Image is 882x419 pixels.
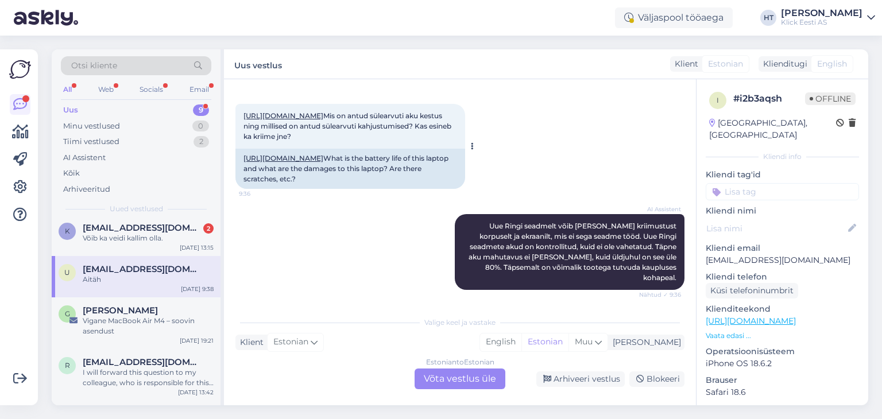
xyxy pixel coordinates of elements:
[83,357,202,367] span: raulvolmer@gmail.com
[426,357,494,367] div: Estonian to Estonian
[781,18,862,27] div: Klick Eesti AS
[706,386,859,398] p: Safari 18.6
[706,254,859,266] p: [EMAIL_ADDRESS][DOMAIN_NAME]
[480,333,521,351] div: English
[536,371,625,387] div: Arhiveeri vestlus
[638,205,681,214] span: AI Assistent
[706,222,846,235] input: Lisa nimi
[203,223,214,234] div: 2
[670,58,698,70] div: Klient
[181,285,214,293] div: [DATE] 9:38
[235,317,684,328] div: Valige keel ja vastake
[180,243,214,252] div: [DATE] 13:15
[706,316,796,326] a: [URL][DOMAIN_NAME]
[235,336,264,348] div: Klient
[717,96,719,104] span: i
[615,7,733,28] div: Väljaspool tööaega
[83,367,214,388] div: I will forward this question to my colleague, who is responsible for this. The reply will be here...
[239,189,282,198] span: 9:36
[706,183,859,200] input: Lisa tag
[243,111,453,141] span: Mis on antud sülearvuti aku kestus ning millised on antud sülearvuti kahjustumised? Kas esineb ka...
[63,136,119,148] div: Tiimi vestlused
[469,222,678,282] span: Uue Ringi seadmelt võib [PERSON_NAME] kriimustust korpuselt ja ekraanilt, mis ei sega seadme tööd...
[706,374,859,386] p: Brauser
[65,361,70,370] span: r
[638,290,681,299] span: Nähtud ✓ 9:36
[706,346,859,358] p: Operatsioonisüsteem
[706,242,859,254] p: Kliendi email
[243,154,323,162] a: [URL][DOMAIN_NAME]
[706,271,859,283] p: Kliendi telefon
[415,368,505,389] div: Võta vestlus üle
[235,149,465,189] div: What is the battery life of this laptop and what are the damages to this laptop? Are there scratc...
[187,82,211,97] div: Email
[733,92,805,106] div: # i2b3aqsh
[71,60,117,72] span: Otsi kliente
[83,223,202,233] span: kai.kallasmae@mail.ee
[83,274,214,285] div: Aitäh
[63,152,106,164] div: AI Assistent
[781,9,875,27] a: [PERSON_NAME]Klick Eesti AS
[192,121,209,132] div: 0
[706,205,859,217] p: Kliendi nimi
[706,331,859,341] p: Vaata edasi ...
[575,336,593,347] span: Muu
[706,303,859,315] p: Klienditeekond
[63,168,80,179] div: Kõik
[706,152,859,162] div: Kliendi info
[194,136,209,148] div: 2
[83,316,214,336] div: Vigane MacBook Air M4 – soovin asendust
[180,336,214,345] div: [DATE] 19:21
[63,184,110,195] div: Arhiveeritud
[760,10,776,26] div: HT
[61,82,74,97] div: All
[63,121,120,132] div: Minu vestlused
[521,333,568,351] div: Estonian
[9,59,31,80] img: Askly Logo
[805,92,856,105] span: Offline
[706,283,798,298] div: Küsi telefoninumbrit
[781,9,862,18] div: [PERSON_NAME]
[63,104,78,116] div: Uus
[817,58,847,70] span: English
[706,169,859,181] p: Kliendi tag'id
[110,204,163,214] span: Uued vestlused
[83,305,158,316] span: Georg Neilinn
[708,58,743,70] span: Estonian
[137,82,165,97] div: Socials
[709,117,836,141] div: [GEOGRAPHIC_DATA], [GEOGRAPHIC_DATA]
[759,58,807,70] div: Klienditugi
[234,56,282,72] label: Uus vestlus
[65,227,70,235] span: k
[629,371,684,387] div: Blokeeri
[83,264,202,274] span: uskaanett@gmail.com
[273,336,308,348] span: Estonian
[193,104,209,116] div: 9
[608,336,681,348] div: [PERSON_NAME]
[64,268,70,277] span: u
[178,388,214,397] div: [DATE] 13:42
[83,233,214,243] div: Võib ka veidi kallim olla.
[96,82,116,97] div: Web
[706,358,859,370] p: iPhone OS 18.6.2
[243,111,323,120] a: [URL][DOMAIN_NAME]
[65,309,70,318] span: G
